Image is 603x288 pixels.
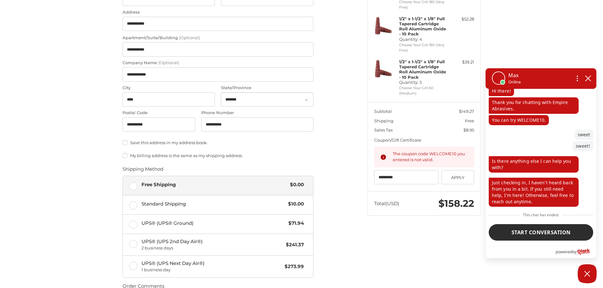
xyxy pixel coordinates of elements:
[374,137,474,144] div: Coupon/Gift Certificate
[122,140,313,145] label: Save this address in my address book.
[374,127,393,132] span: Sales Tax
[572,73,583,84] button: Open chat options menu
[122,60,313,66] label: Company Name
[399,59,448,85] h4: Quantity: 3
[575,130,594,140] p: sweet
[201,110,313,116] label: Phone Number
[141,200,285,208] span: Standard Shipping
[122,9,313,15] label: Address
[578,264,597,283] button: Close Chatbox
[583,74,593,83] button: close chatbox
[449,59,474,65] div: $39.21
[393,151,468,163] div: The coupon code WELCOME10 you entered is not valid.
[556,248,572,256] span: powered
[489,115,549,125] p: You can try WELCOME10.
[399,42,448,53] li: Choose Your Grit 180 (Very Fine)
[141,181,287,188] span: Free Shipping
[442,170,474,184] button: Apply
[463,127,474,132] span: $8.95
[438,198,474,209] span: $158.22
[486,89,596,246] div: chat
[141,267,282,273] span: 1 business day
[520,211,562,219] span: This chat has ended.
[122,35,313,41] label: Apartment/Suite/Building
[283,241,304,248] span: $241.37
[287,181,304,188] span: $0.00
[459,109,474,114] span: $149.27
[285,220,304,227] span: $71.94
[374,118,393,123] span: Shipping
[141,238,283,251] span: UPS® (UPS 2nd Day Air®)
[158,60,179,65] small: (Optional)
[285,200,304,208] span: $10.00
[281,263,304,270] span: $273.99
[572,248,577,256] span: by
[122,153,313,158] label: My billing address is the same as my shipping address.
[508,71,521,79] p: Max
[573,141,593,151] p: sweet!
[489,97,579,114] p: Thank you for chatting with Empire Abrasives.
[122,166,163,176] legend: Shipping Method
[399,16,446,37] strong: 1/2" x 1-1/2" x 1/8" Full Tapered Cartridge Roll Aluminum Oxide - 10 Pack
[221,85,313,91] label: State/Province
[508,79,521,85] p: Online
[489,224,593,241] button: Start conversation
[399,16,448,42] h4: Quantity: 4
[399,85,448,96] li: Choose Your Grit 60 (Medium)
[489,178,579,207] p: Just checking in, I haven’t heard back from you in a bit. If you still need help, I’m here! Other...
[122,110,195,116] label: Postal Code
[179,35,200,40] small: (Optional)
[489,156,579,173] p: Is there anything else I can help you with?
[449,16,474,22] div: $52.28
[141,220,286,227] span: UPS® (UPS® Ground)
[374,200,399,206] span: Total (USD)
[141,245,283,251] span: 2 business days
[556,246,596,258] a: Powered by Olark
[374,170,439,184] input: Gift Certificate or Coupon Code
[489,86,514,96] p: Hi there!
[485,68,597,258] div: olark chatbox
[374,109,392,114] span: Subtotal
[122,85,215,91] label: City
[465,118,474,123] span: Free
[141,260,282,273] span: UPS® (UPS Next Day Air®)
[399,59,446,80] strong: 1/2" x 1-1/2" x 1/8" Full Tapered Cartridge Roll Aluminum Oxide - 10 Pack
